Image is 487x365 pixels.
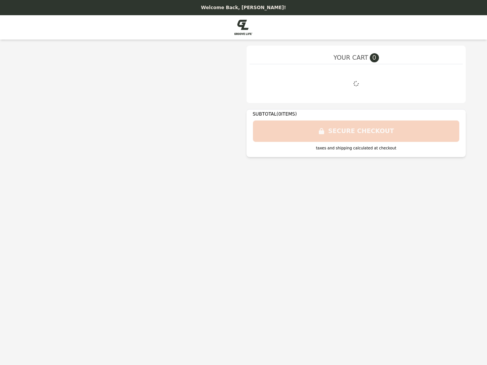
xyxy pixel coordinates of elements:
div: taxes and shipping calculated at checkout [253,145,460,151]
span: 0 [370,53,379,62]
span: YOUR CART [333,53,368,62]
p: Welcome Back, [PERSON_NAME]! [5,5,482,11]
img: Brand Logo [234,20,253,35]
span: SUBTOTAL [253,111,277,117]
span: ( 0 ITEMS) [277,111,297,117]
